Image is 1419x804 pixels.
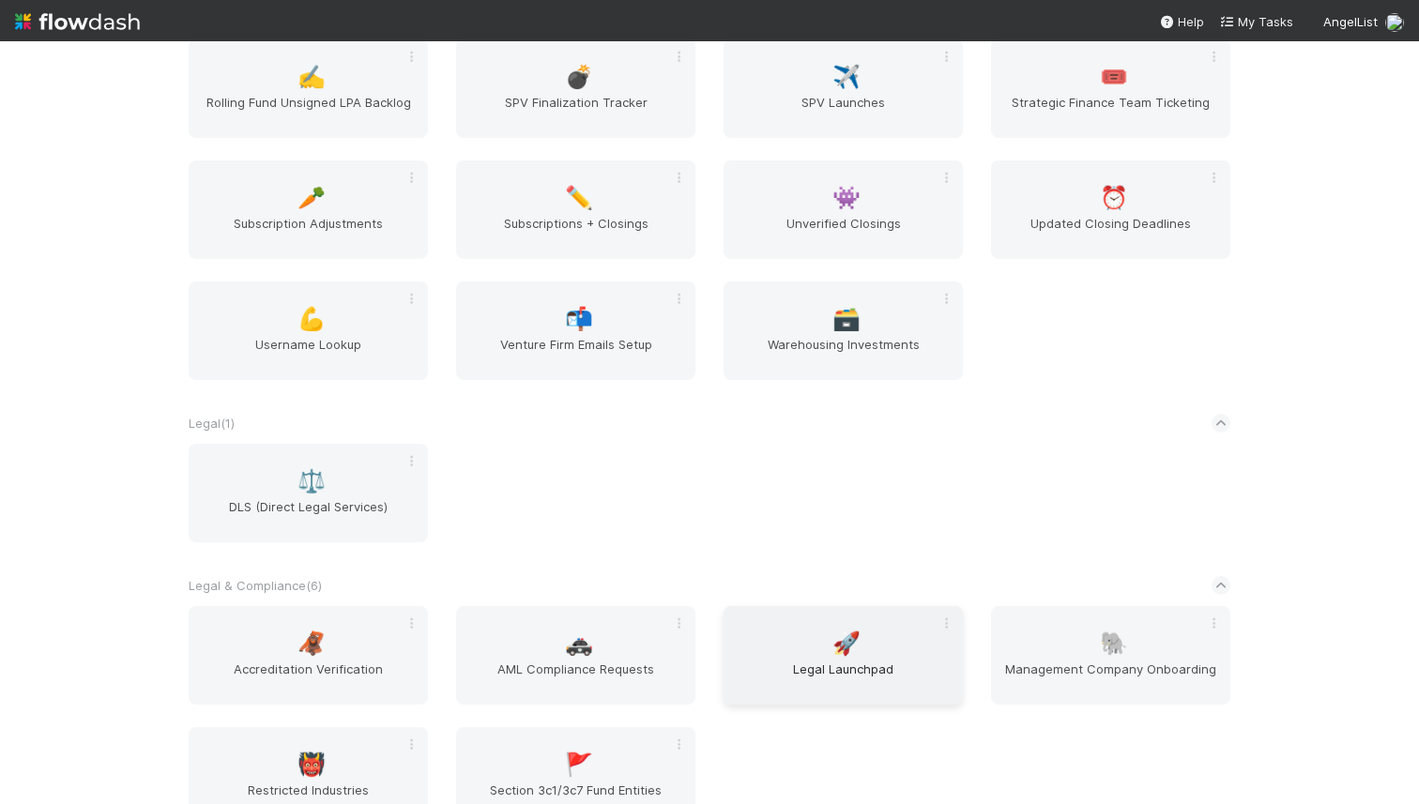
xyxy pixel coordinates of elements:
span: 🚀 [832,631,861,656]
a: ✏️Subscriptions + Closings [456,160,695,259]
span: Unverified Closings [731,214,955,251]
span: Legal & Compliance ( 6 ) [189,578,322,593]
span: ⏰ [1100,186,1128,210]
span: 🗃️ [832,307,861,331]
a: 💪Username Lookup [189,281,428,380]
span: Rolling Fund Unsigned LPA Backlog [196,93,420,130]
a: ✈️SPV Launches [724,39,963,138]
a: 🥕Subscription Adjustments [189,160,428,259]
span: Legal Launchpad [731,660,955,697]
span: ✏️ [565,186,593,210]
a: 🗃️Warehousing Investments [724,281,963,380]
span: Warehousing Investments [731,335,955,372]
a: My Tasks [1219,12,1293,31]
a: 💣SPV Finalization Tracker [456,39,695,138]
a: 🚀Legal Launchpad [724,606,963,705]
span: 💪 [298,307,326,331]
span: ✍️ [298,65,326,89]
span: SPV Finalization Tracker [464,93,688,130]
span: Management Company Onboarding [999,660,1223,697]
span: Subscriptions + Closings [464,214,688,251]
a: ⚖️DLS (Direct Legal Services) [189,444,428,542]
span: Accreditation Verification [196,660,420,697]
a: 👾Unverified Closings [724,160,963,259]
span: 🦧 [298,631,326,656]
img: logo-inverted-e16ddd16eac7371096b0.svg [15,6,140,38]
span: 👾 [832,186,861,210]
div: Help [1159,12,1204,31]
span: Venture Firm Emails Setup [464,335,688,372]
span: 🚩 [565,752,593,777]
a: 🎟️Strategic Finance Team Ticketing [991,39,1230,138]
span: Subscription Adjustments [196,214,420,251]
span: DLS (Direct Legal Services) [196,497,420,535]
a: 🚓AML Compliance Requests [456,606,695,705]
img: avatar_d2b43477-63dc-4e62-be5b-6fdd450c05a1.png [1385,13,1404,32]
span: 🚓 [565,631,593,656]
span: 📬 [565,307,593,331]
span: AngelList [1323,14,1378,29]
span: Legal ( 1 ) [189,416,235,431]
span: ✈️ [832,65,861,89]
span: ⚖️ [298,469,326,493]
span: My Tasks [1219,14,1293,29]
span: Updated Closing Deadlines [999,214,1223,251]
span: Strategic Finance Team Ticketing [999,93,1223,130]
span: Username Lookup [196,335,420,372]
span: 👹 [298,752,326,777]
span: 🐘 [1100,631,1128,656]
a: 🐘Management Company Onboarding [991,606,1230,705]
a: 🦧Accreditation Verification [189,606,428,705]
span: 🎟️ [1100,65,1128,89]
a: ✍️Rolling Fund Unsigned LPA Backlog [189,39,428,138]
span: AML Compliance Requests [464,660,688,697]
span: 💣 [565,65,593,89]
span: 🥕 [298,186,326,210]
a: ⏰Updated Closing Deadlines [991,160,1230,259]
a: 📬Venture Firm Emails Setup [456,281,695,380]
span: SPV Launches [731,93,955,130]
